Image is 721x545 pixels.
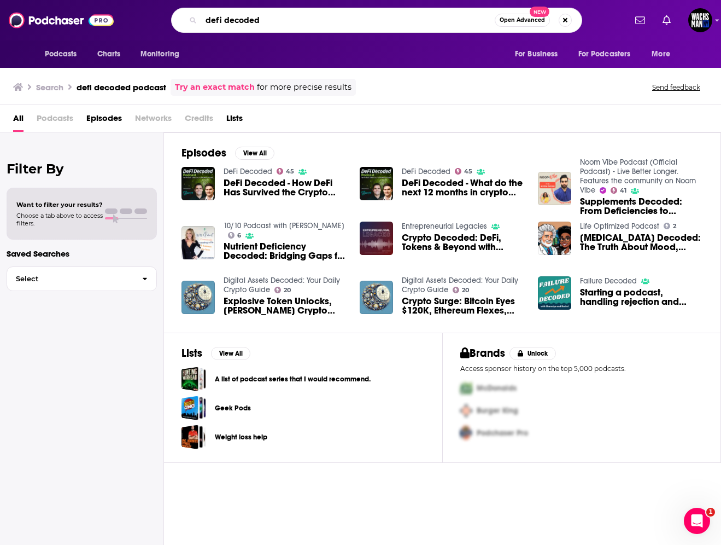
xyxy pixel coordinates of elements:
a: Charts [90,44,127,65]
a: Geek Pods [215,402,251,414]
button: Select [7,266,157,291]
span: Select [7,275,133,282]
img: Nutrient Deficiency Decoded: Bridging Gaps for Longevity and Vitality [181,226,215,259]
button: open menu [133,44,194,65]
span: For Business [515,47,558,62]
span: New [530,7,549,17]
span: Logged in as WachsmanNY [688,8,712,32]
a: Noom Vibe Podcast (Official Podcast) - Live Better Longer. Features the community on Noom Vibe [580,158,696,195]
span: Starting a podcast, handling rejection and defining failure with [PERSON_NAME] [580,288,703,306]
a: Crypto Decoded: DeFi, Tokens & Beyond with Hunter Sims [402,233,525,252]
a: Geek Pods [181,396,206,420]
a: Show notifications dropdown [631,11,649,30]
span: 20 [462,288,469,293]
a: 41 [611,187,627,194]
a: Digital Assets Decoded: Your Daily Crypto Guide [224,276,340,294]
span: McDonalds [477,384,517,393]
span: Charts [97,47,121,62]
a: Lists [226,109,243,132]
a: Show notifications dropdown [658,11,675,30]
span: For Podcasters [578,47,631,62]
img: Starting a podcast, handling rejection and defining failure with Amanda Pereira [538,276,571,310]
button: Unlock [509,347,556,360]
span: Podchaser Pro [477,428,528,438]
a: Weight loss help [181,425,206,449]
img: Second Pro Logo [456,399,477,422]
h3: defi decoded podcast [77,82,166,92]
span: 41 [620,188,626,193]
a: Weight loss help [215,431,267,443]
a: EpisodesView All [181,146,274,160]
a: A list of podcast series that I would recommend. [181,367,206,391]
a: Starting a podcast, handling rejection and defining failure with Amanda Pereira [580,288,703,306]
a: 2 [664,223,677,229]
span: Want to filter your results? [16,201,103,208]
h2: Episodes [181,146,226,160]
span: More [652,47,670,62]
img: Supplements Decoded: From Deficiencies to Optimization [538,172,571,205]
img: Crypto Decoded: DeFi, Tokens & Beyond with Hunter Sims [360,222,393,255]
span: Podcasts [45,47,77,62]
span: Burger King [477,406,518,415]
img: First Pro Logo [456,377,477,399]
span: Explosive Token Unlocks, [PERSON_NAME] Crypto Moves, and Ethereum's Social Buzz | Digital Assets ... [224,297,347,315]
a: DeFi Decoded - How DeFi Has Survived the Crypto Carnage (So Far) [224,178,347,197]
a: Entrepreneurial Legacies [402,222,487,231]
button: Send feedback [649,83,704,92]
img: Podchaser - Follow, Share and Rate Podcasts [9,10,114,31]
img: DeFi Decoded - What do the next 12 months in crypto look like? With Jake Hannah, co-founder of SX... [360,167,393,200]
a: DeFi Decoded [224,167,272,176]
a: Failure Decoded [580,276,637,286]
span: 45 [464,169,472,174]
img: Crypto Surge: Bitcoin Eyes $120K, Ethereum Flexes, Altcoins Party | Digital Assets Decoded [360,281,393,314]
a: Episodes [86,109,122,132]
button: open menu [571,44,647,65]
p: Saved Searches [7,248,157,259]
a: 6 [228,232,242,239]
a: Vitamin D Decoded: The Truth About Mood, Immunity, Deficiency & Disease Prevention [580,233,703,252]
button: View All [211,347,250,360]
h2: Lists [181,346,202,360]
button: open menu [507,44,572,65]
span: 2 [673,224,676,229]
a: Explosive Token Unlocks, Trump's Crypto Moves, and Ethereum's Social Buzz | Digital Assets Decode... [224,297,347,315]
h2: Brands [460,346,506,360]
a: Try an exact match [175,81,255,94]
span: [MEDICAL_DATA] Decoded: The Truth About Mood, Immunity, Deficiency & Disease Prevention [580,233,703,252]
a: 10/10 Podcast with Hayley Hobson [224,221,344,230]
a: Nutrient Deficiency Decoded: Bridging Gaps for Longevity and Vitality [224,242,347,260]
a: ListsView All [181,346,250,360]
a: DeFi Decoded [402,167,450,176]
img: Explosive Token Unlocks, Trump's Crypto Moves, and Ethereum's Social Buzz | Digital Assets Decode... [181,281,215,314]
img: Vitamin D Decoded: The Truth About Mood, Immunity, Deficiency & Disease Prevention [538,222,571,255]
span: Credits [185,109,213,132]
a: 20 [453,287,470,293]
span: 6 [237,233,241,238]
button: open menu [37,44,91,65]
span: Networks [135,109,172,132]
span: All [13,109,24,132]
a: Supplements Decoded: From Deficiencies to Optimization [580,197,703,216]
a: A list of podcast series that I would recommend. [215,373,371,385]
span: DeFi Decoded - What do the next 12 months in crypto look like? With [PERSON_NAME], co-founder of ... [402,178,525,197]
span: Open Advanced [500,18,545,23]
h3: Search [36,82,63,92]
a: Crypto Surge: Bitcoin Eyes $120K, Ethereum Flexes, Altcoins Party | Digital Assets Decoded [402,297,525,315]
button: Show profile menu [688,8,712,32]
span: Podcasts [37,109,73,132]
span: 20 [284,288,291,293]
button: open menu [644,44,684,65]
